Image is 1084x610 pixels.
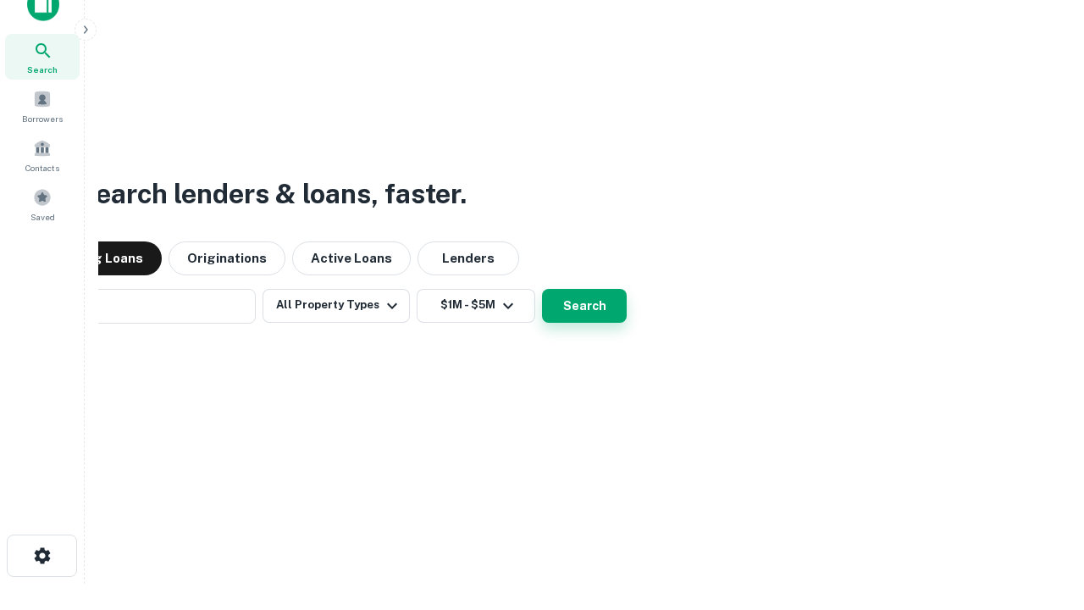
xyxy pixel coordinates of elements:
[30,210,55,224] span: Saved
[5,181,80,227] a: Saved
[5,132,80,178] a: Contacts
[169,241,285,275] button: Originations
[5,34,80,80] a: Search
[22,112,63,125] span: Borrowers
[542,289,627,323] button: Search
[5,83,80,129] a: Borrowers
[263,289,410,323] button: All Property Types
[418,241,519,275] button: Lenders
[77,174,467,214] h3: Search lenders & loans, faster.
[999,474,1084,556] iframe: Chat Widget
[25,161,59,175] span: Contacts
[27,63,58,76] span: Search
[292,241,411,275] button: Active Loans
[417,289,535,323] button: $1M - $5M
